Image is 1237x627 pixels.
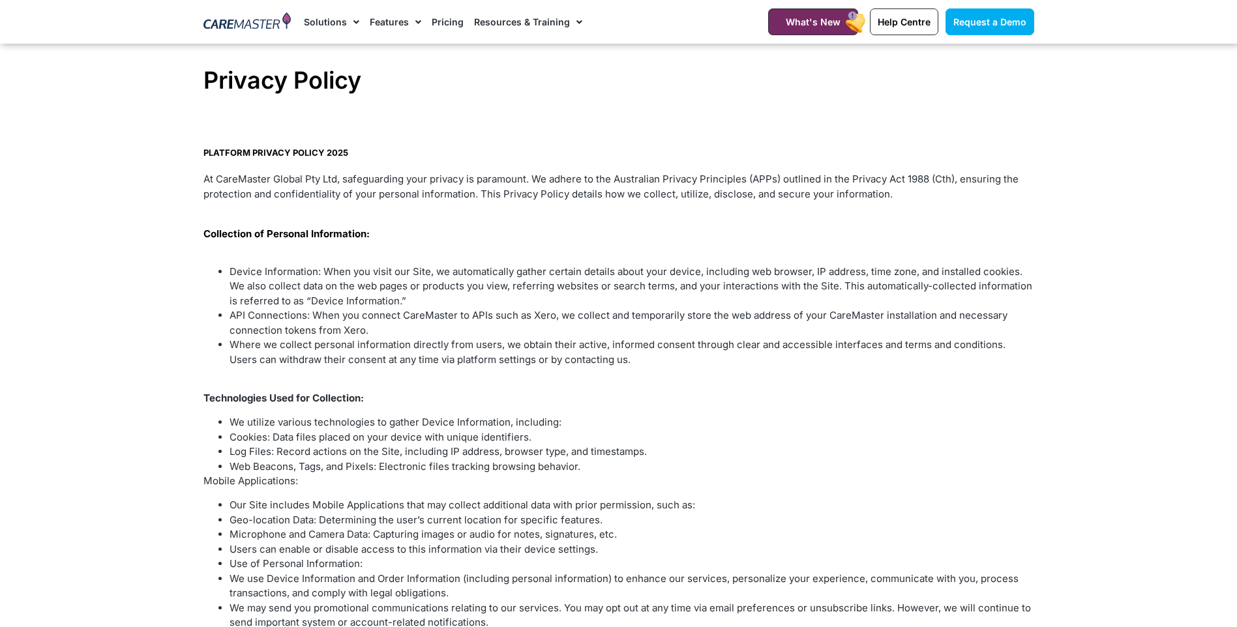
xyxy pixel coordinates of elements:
span: Cookies: Data files placed on your device with unique identifiers. [230,431,531,443]
span: We use Device Information and Order Information (including personal information) to enhance our s... [230,572,1019,600]
img: CareMaster Logo [203,12,291,32]
a: Help Centre [870,8,938,35]
span: Users can enable or disable access to this information via their device settings. [230,543,598,555]
span: Our Site includes Mobile Applications that may collect additional data with prior permission, suc... [230,499,695,511]
span: We utilize various technologies to gather Device Information, including: [230,416,561,428]
span: Collection of Personal Information: [203,227,370,240]
a: What's New [768,8,858,35]
span: Microphone and Camera Data: Capturing images or audio for notes, signatures, etc. [230,528,617,540]
span: API Connections: When you connect CareMaster to APIs such as Xero, we collect and temporarily sto... [230,309,1007,336]
span: Help Centre [878,16,931,27]
span: Device Information: When you visit our Site, we automatically gather certain details about your d... [230,265,1032,307]
span: What's New [786,16,841,27]
b: PLATFORM PRIVACY POLICY 2025 [203,147,348,158]
span: Geo-location Data: Determining the user’s current location for specific features. [230,514,603,526]
span: Technologies Used for Collection: [203,392,364,404]
span: Log Files: Record actions on the Site, including IP address, browser type, and timestamps. [230,445,647,458]
p: At CareMaster Global Pty Ltd, safeguarding your privacy is paramount. We adhere to the Australian... [203,172,1034,201]
a: Request a Demo [946,8,1034,35]
span: Use of Personal Information: [230,557,363,570]
h1: Privacy Policy [203,66,1034,95]
span: Where we collect personal information directly from users, we obtain their active, informed conse... [230,338,1006,366]
span: Web Beacons, Tags, and Pixels: Electronic files tracking browsing behavior. [230,460,580,473]
span: Request a Demo [953,16,1026,27]
span: Mobile Applications: [203,474,298,487]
